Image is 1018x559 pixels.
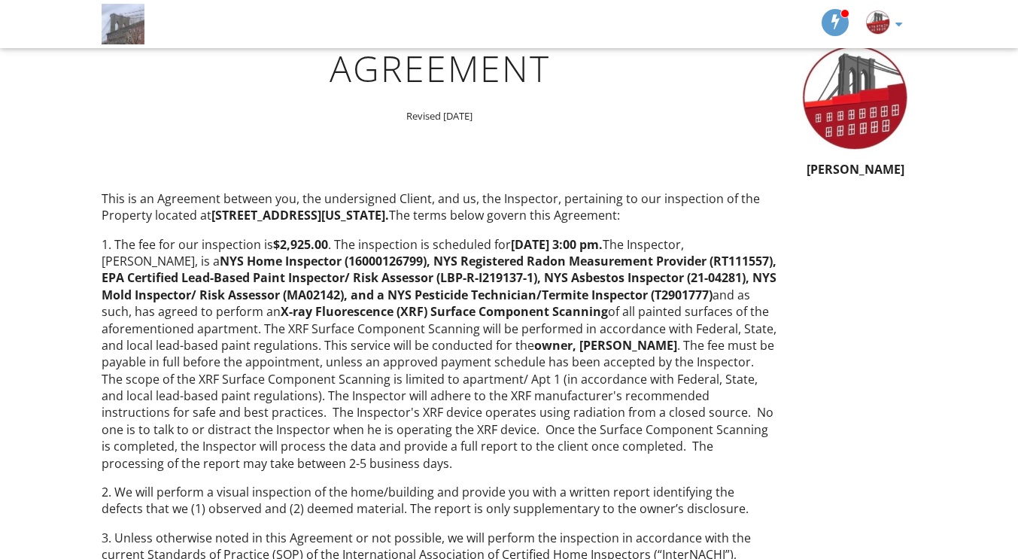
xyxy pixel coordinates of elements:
strong: [STREET_ADDRESS][US_STATE] [211,207,385,223]
strong: owner, [PERSON_NAME] [534,337,677,354]
p: 1. The fee for our inspection is . The inspection is scheduled for The Inspector, [PERSON_NAME], ... [102,236,777,472]
img: 95c9d5850596446fbc90fd93f4ef81fa.jpeg [865,9,892,36]
h6: [PERSON_NAME] [795,163,916,177]
p: Revised [DATE] [102,109,777,123]
p: 2. We will perform a visual inspection of the home/building and provide you with a written report... [102,484,777,518]
h1: INTERNACHI Home Inspection Agreement [102,9,777,89]
strong: [DATE] 3:00 pm. [511,236,603,253]
strong: X-ray Fluorescence (XRF) Surface Component Scanning [281,303,608,320]
strong: NYS Home Inspector (16000126799), NYS Registered Radon Measurement Provider (RT111557), EPA Certi... [102,253,776,303]
strong: . [385,207,389,223]
img: 95c9d5850596446fbc90fd93f4ef81fa.jpeg [795,38,916,159]
img: DESIRED HOME INSPECTIONS LLC [102,4,144,44]
p: This is an Agreement between you, the undersigned Client, and us, the Inspector, pertaining to ou... [102,190,777,224]
strong: $2,925.00 [273,236,328,253]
